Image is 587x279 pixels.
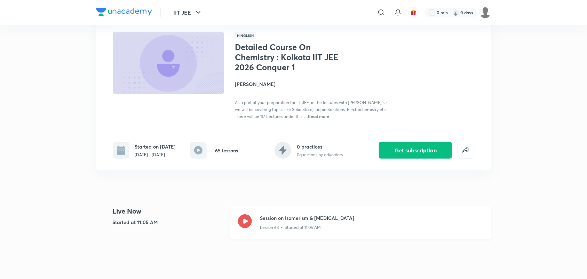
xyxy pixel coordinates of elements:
[379,142,452,159] button: Get subscription
[235,100,387,119] span: As a part of your preparation for IIT JEE, in the lectures with [PERSON_NAME] sir we will be cove...
[215,147,238,154] h6: 65 lessons
[96,8,152,18] a: Company Logo
[297,143,343,150] h6: 0 practices
[260,214,483,222] h3: Session on Isomerism & [MEDICAL_DATA]
[308,113,330,119] span: Read more
[111,31,225,95] img: Thumbnail
[260,224,321,231] p: Lesson 63 • Started at 11:05 AM
[235,42,349,72] h1: Detailed Course On Chemistry : Kolkata IIT JEE 2026 Conquer 1
[113,218,224,226] h5: Started at 11:05 AM
[235,32,256,39] span: Hinglish
[408,7,419,18] button: avatar
[410,9,417,16] img: avatar
[113,206,224,216] h4: Live Now
[135,143,176,150] h6: Started on [DATE]
[458,142,474,159] button: false
[235,80,391,88] h4: [PERSON_NAME]
[297,152,343,158] p: 0 questions by educators
[169,6,207,19] button: IIT JEE
[452,9,459,16] img: streak
[135,152,176,158] p: [DATE] - [DATE]
[230,206,491,247] a: Session on Isomerism & [MEDICAL_DATA]Lesson 63 • Started at 11:05 AM
[96,8,152,16] img: Company Logo
[479,7,491,18] img: Sudipta Bose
